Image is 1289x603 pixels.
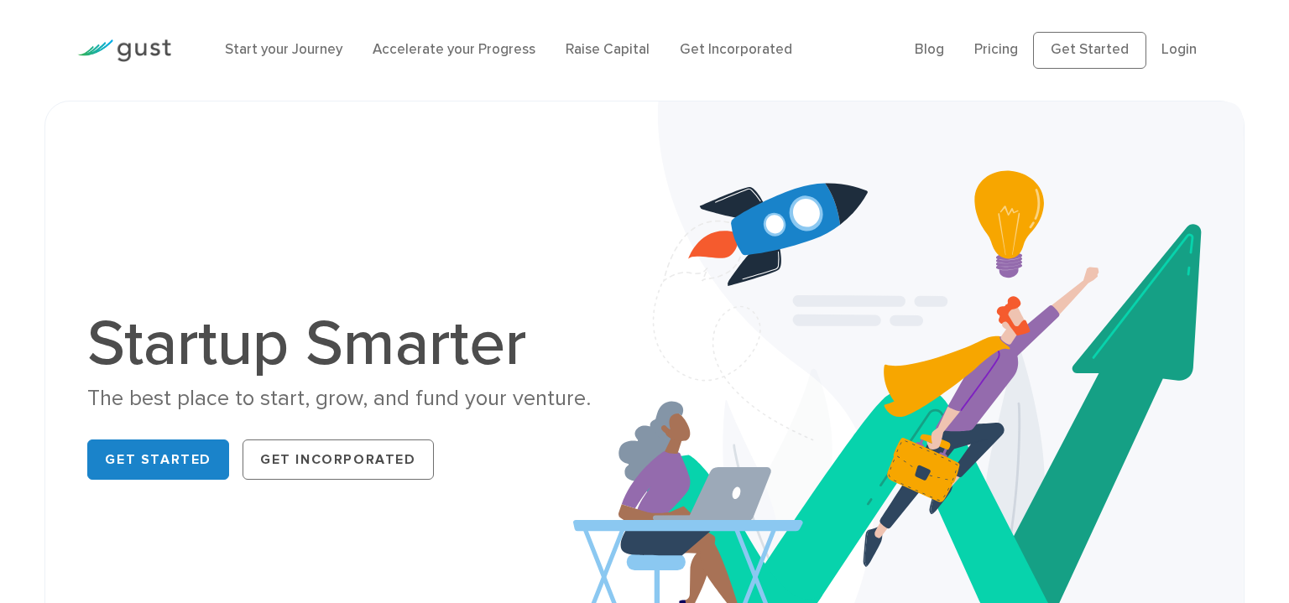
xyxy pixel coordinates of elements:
[87,312,632,376] h1: Startup Smarter
[680,41,792,58] a: Get Incorporated
[974,41,1018,58] a: Pricing
[77,39,171,62] img: Gust Logo
[373,41,535,58] a: Accelerate your Progress
[1161,41,1197,58] a: Login
[915,41,944,58] a: Blog
[87,384,632,413] div: The best place to start, grow, and fund your venture.
[87,439,229,480] a: Get Started
[566,41,650,58] a: Raise Capital
[243,439,434,480] a: Get Incorporated
[1033,32,1146,69] a: Get Started
[225,41,342,58] a: Start your Journey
